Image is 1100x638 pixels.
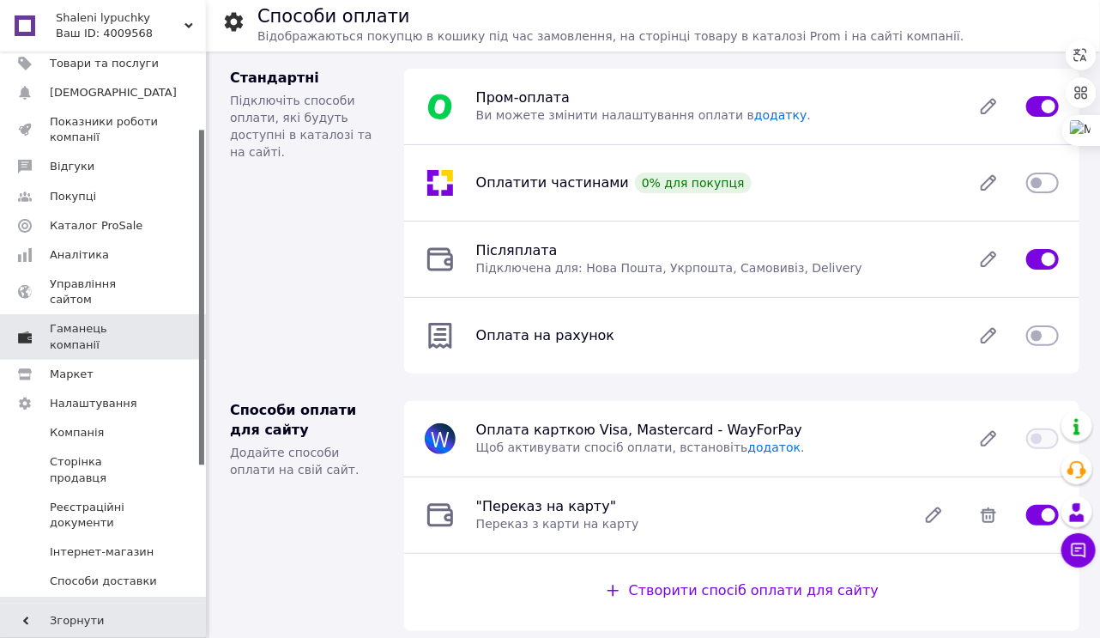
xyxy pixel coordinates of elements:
[476,89,570,106] span: Пром-оплата
[50,56,159,71] span: Товари та послуги
[257,6,410,27] h1: Способи оплати
[50,500,159,531] span: Реєстраційні документи
[50,218,142,234] span: Каталог ProSale
[50,425,104,441] span: Компанія
[476,422,802,438] span: Оплата карткою Visa, Mastercard - WayForPay
[50,247,109,263] span: Аналітика
[50,276,159,307] span: Управління сайтом
[476,242,558,258] span: Післяплата
[257,29,964,43] span: Відображаються покупцю в кошику під час замовлення, на сторінці товару в каталозі Prom і на сайті...
[50,396,137,411] span: Налаштування
[230,94,372,159] span: Підключіть способи оплати, які будуть доступні в каталозі та на сайті.
[605,581,879,601] div: Створити спосіб оплати для сайту
[476,517,639,531] span: Переказ з карти на карту
[476,498,616,514] span: "Переказ на карту"
[635,173,752,193] div: 0% для покупця
[476,174,629,191] span: Оплатити частинами
[754,108,807,122] a: додатку
[50,454,159,485] span: Сторінка продавця
[50,114,159,145] span: Показники роботи компанії
[230,446,360,477] span: Додайте способи оплати на свій сайт.
[56,26,206,41] div: Ваш ID: 4009568
[748,441,801,454] a: додаток
[50,85,177,100] span: [DEMOGRAPHIC_DATA]
[50,574,157,589] span: Способи доставки
[476,261,862,275] span: Підключена для: Нова Пошта, Укрпошта, Самовивіз, Delivery
[230,402,356,438] span: Способи оплати для сайту
[1061,533,1096,568] button: Чат з покупцем
[50,189,96,204] span: Покупці
[50,321,159,352] span: Гаманець компанії
[629,582,879,599] span: Створити спосіб оплати для сайту
[50,544,154,560] span: Інтернет-магазин
[50,159,94,174] span: Відгуки
[230,70,319,86] span: Стандартні
[56,10,184,26] span: Shaleni lypuchky
[476,327,614,343] span: Оплата на рахунок
[50,367,94,382] span: Маркет
[476,108,811,122] span: Ви можете змінити налаштування оплати в .
[476,441,805,454] span: Щоб активувати спосіб оплати, встановіть .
